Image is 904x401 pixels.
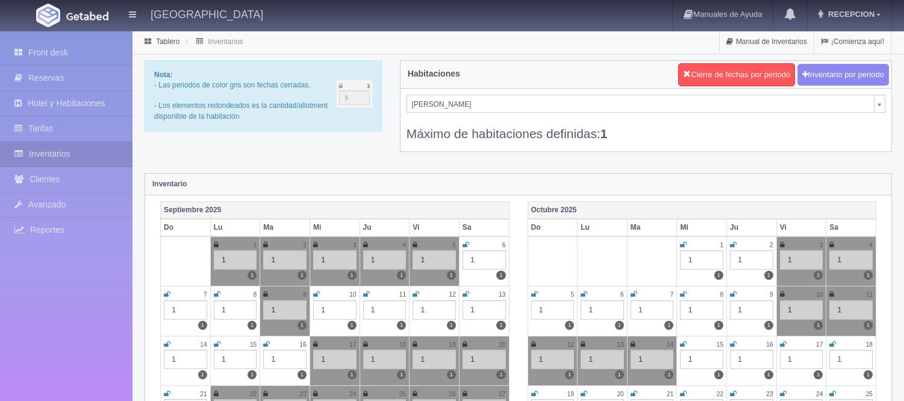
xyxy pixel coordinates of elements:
small: 27 [499,391,505,397]
th: Lu [210,219,260,236]
label: 1 [397,321,406,330]
small: 20 [499,341,505,348]
div: 1 [581,300,624,320]
label: 1 [864,271,873,280]
b: Nota: [154,71,173,79]
label: 1 [198,370,207,379]
div: 1 [829,350,873,369]
small: 25 [399,391,406,397]
label: 1 [348,321,357,330]
b: 1 [600,127,608,141]
small: 14 [667,341,673,348]
a: Tablero [156,37,179,46]
div: 1 [413,350,456,369]
small: 19 [567,391,574,397]
th: Do [161,219,211,236]
th: Sa [826,219,876,236]
div: - Las periodos de color gris son fechas cerradas. - Los elementos redondeados es la cantidad/allo... [145,60,382,131]
a: Manual de Inventarios [720,30,814,54]
small: 15 [717,341,723,348]
small: 4 [869,242,873,248]
div: 1 [829,300,873,320]
small: 23 [300,391,307,397]
small: 23 [766,391,773,397]
button: Inventario por periodo [797,64,889,86]
small: 5 [570,291,574,298]
strong: Inventario [152,180,187,188]
button: Cierre de fechas por periodo [678,63,795,86]
label: 1 [615,321,624,330]
label: 1 [764,271,773,280]
small: 20 [617,391,623,397]
label: 1 [615,370,624,379]
div: 1 [263,250,307,270]
div: 1 [363,350,407,369]
a: Inventarios [208,37,243,46]
div: 1 [463,300,506,320]
div: 1 [581,350,624,369]
th: Ma [260,219,310,236]
th: Sa [459,219,509,236]
th: Lu [578,219,628,236]
img: Getabed [66,11,108,21]
small: 16 [766,341,773,348]
small: 24 [816,391,823,397]
div: 1 [463,350,506,369]
th: Vi [776,219,826,236]
th: Mi [677,219,727,236]
div: 1 [730,250,773,270]
label: 1 [298,271,307,280]
small: 9 [770,291,773,298]
div: 1 [631,350,674,369]
small: 6 [620,291,624,298]
small: 13 [499,291,505,298]
th: Octubre 2025 [528,201,876,219]
div: 1 [214,250,257,270]
h4: Habitaciones [408,69,460,78]
div: 1 [730,300,773,320]
div: 1 [263,350,307,369]
div: 1 [363,300,407,320]
label: 1 [764,370,773,379]
label: 1 [248,321,257,330]
div: 1 [680,350,723,369]
div: 1 [313,300,357,320]
div: 1 [164,350,207,369]
small: 10 [349,291,356,298]
th: Do [528,219,578,236]
small: 11 [866,291,873,298]
small: 7 [204,291,207,298]
small: 11 [399,291,406,298]
small: 8 [254,291,257,298]
div: 1 [780,300,823,320]
small: 21 [667,391,673,397]
small: 3 [820,242,823,248]
img: cutoff.png [337,80,372,107]
label: 1 [496,271,505,280]
small: 9 [303,291,307,298]
label: 1 [764,321,773,330]
small: 26 [449,391,456,397]
label: 1 [298,321,307,330]
div: 1 [263,300,307,320]
label: 1 [248,271,257,280]
label: 1 [397,370,406,379]
label: 1 [298,370,307,379]
div: 1 [680,300,723,320]
label: 1 [864,321,873,330]
small: 1 [720,242,723,248]
small: 12 [449,291,456,298]
label: 1 [565,321,574,330]
div: 1 [164,300,207,320]
div: 1 [780,350,823,369]
label: 1 [814,370,823,379]
div: 1 [413,300,456,320]
th: Mi [310,219,360,236]
small: 14 [200,341,207,348]
div: Máximo de habitaciones definidas: [407,113,885,142]
small: 12 [567,341,574,348]
small: 8 [720,291,723,298]
small: 25 [866,391,873,397]
h4: [GEOGRAPHIC_DATA] [151,6,263,21]
small: 18 [399,341,406,348]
